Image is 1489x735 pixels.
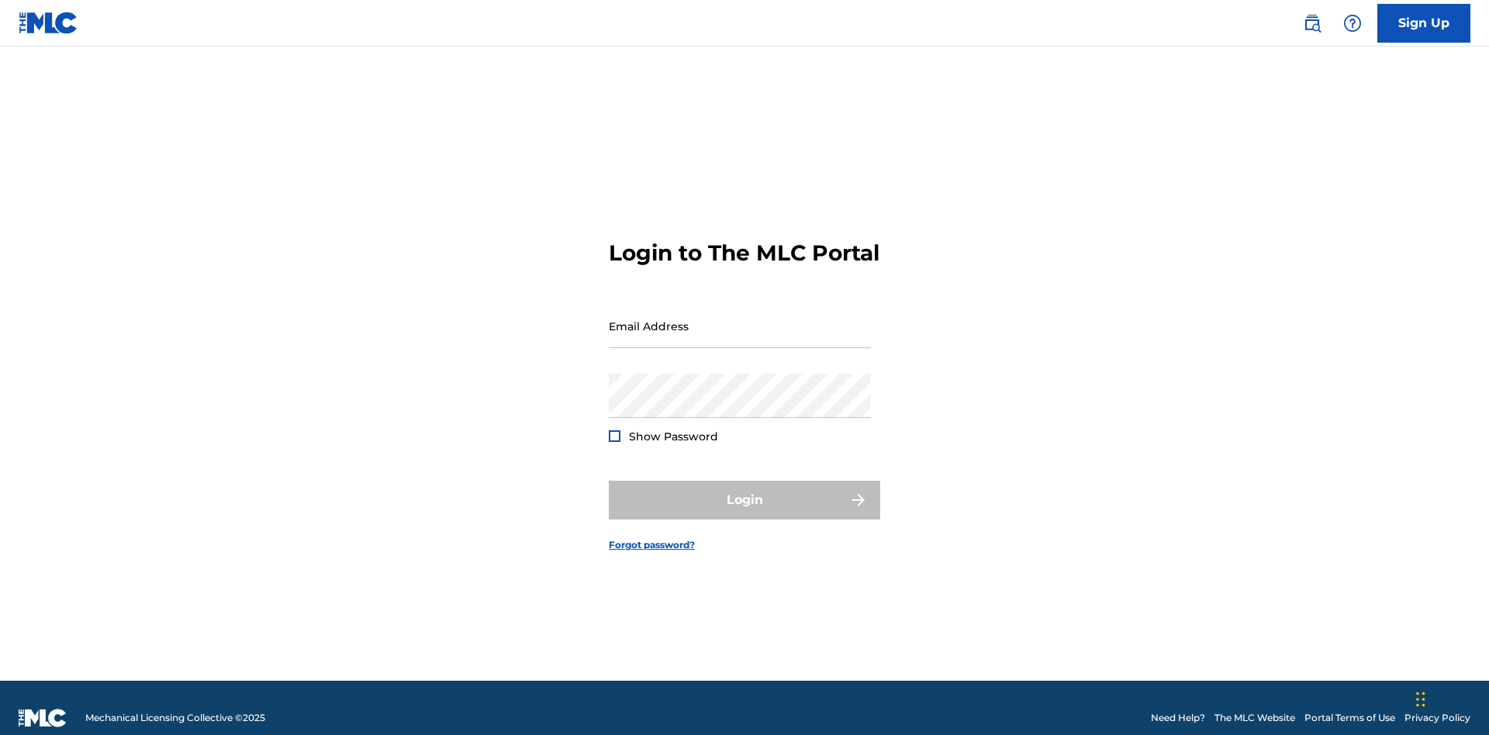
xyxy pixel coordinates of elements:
[1214,711,1295,725] a: The MLC Website
[19,709,67,727] img: logo
[19,12,78,34] img: MLC Logo
[1297,8,1328,39] a: Public Search
[629,430,718,443] span: Show Password
[1304,711,1395,725] a: Portal Terms of Use
[1404,711,1470,725] a: Privacy Policy
[1377,4,1470,43] a: Sign Up
[1303,14,1321,33] img: search
[1416,676,1425,723] div: Drag
[1343,14,1362,33] img: help
[85,711,265,725] span: Mechanical Licensing Collective © 2025
[1411,661,1489,735] iframe: Chat Widget
[609,538,695,552] a: Forgot password?
[1151,711,1205,725] a: Need Help?
[609,240,879,267] h3: Login to The MLC Portal
[1337,8,1368,39] div: Help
